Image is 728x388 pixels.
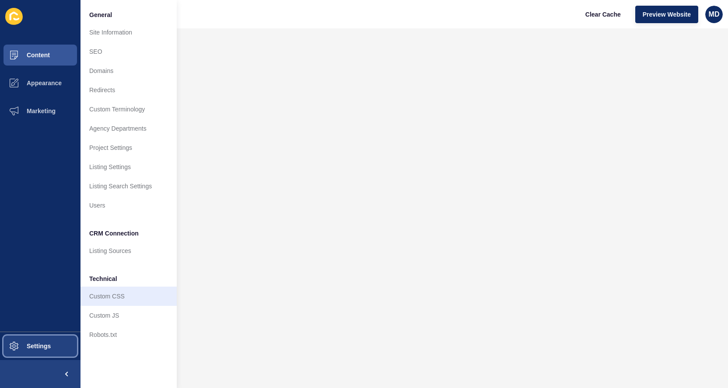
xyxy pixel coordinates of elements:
[80,100,177,119] a: Custom Terminology
[80,42,177,61] a: SEO
[80,80,177,100] a: Redirects
[80,306,177,325] a: Custom JS
[89,229,139,238] span: CRM Connection
[89,274,117,283] span: Technical
[635,6,698,23] button: Preview Website
[80,119,177,138] a: Agency Departments
[80,61,177,80] a: Domains
[80,177,177,196] a: Listing Search Settings
[89,10,112,19] span: General
[80,23,177,42] a: Site Information
[80,196,177,215] a: Users
[80,157,177,177] a: Listing Settings
[585,10,621,19] span: Clear Cache
[80,138,177,157] a: Project Settings
[80,325,177,344] a: Robots.txt
[80,287,177,306] a: Custom CSS
[80,241,177,260] a: Listing Sources
[709,10,720,19] span: MD
[643,10,691,19] span: Preview Website
[578,6,628,23] button: Clear Cache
